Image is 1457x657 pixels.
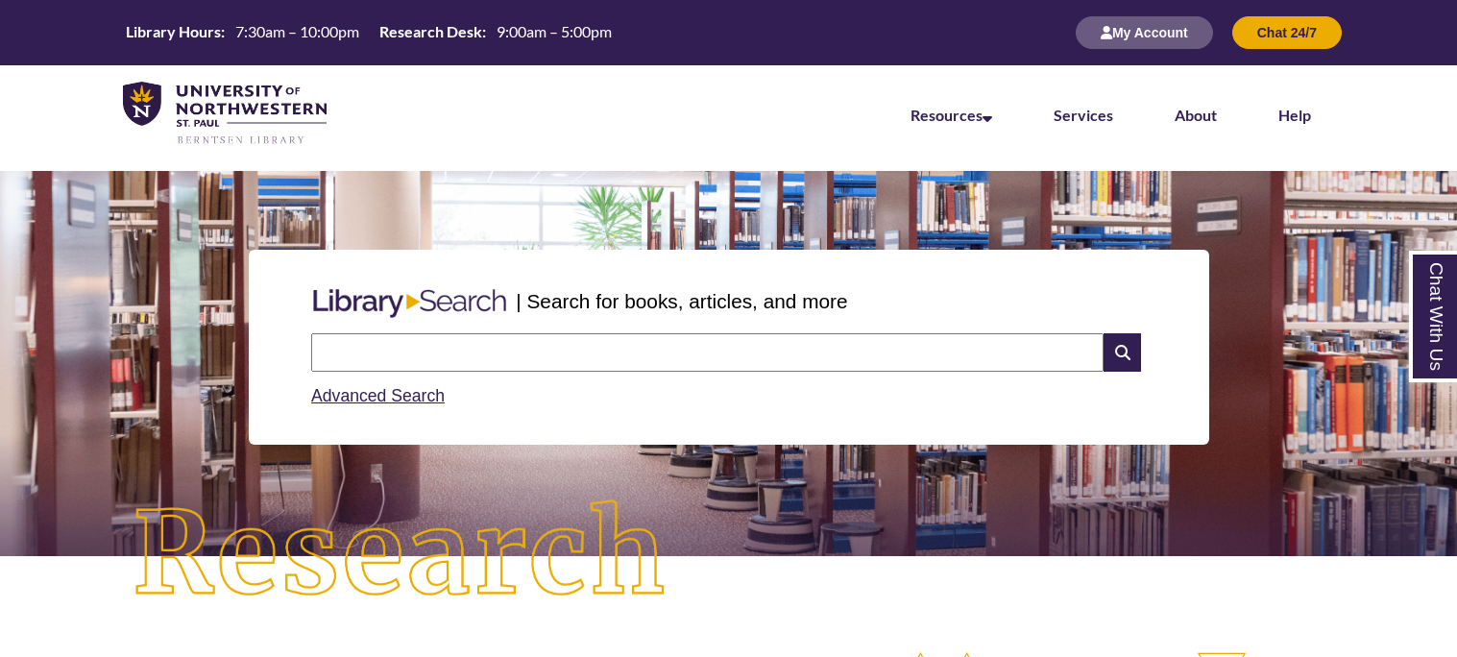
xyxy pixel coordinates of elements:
[304,281,516,326] img: Libary Search
[311,386,445,405] a: Advanced Search
[1232,24,1342,40] a: Chat 24/7
[911,106,992,124] a: Resources
[1104,333,1140,372] i: Search
[1054,106,1113,124] a: Services
[1278,106,1311,124] a: Help
[118,21,619,42] table: Hours Today
[1380,284,1452,310] a: Back to Top
[118,21,228,42] th: Library Hours:
[372,21,489,42] th: Research Desk:
[516,286,847,316] p: | Search for books, articles, and more
[118,21,619,44] a: Hours Today
[1175,106,1217,124] a: About
[1232,16,1342,49] button: Chat 24/7
[1076,24,1213,40] a: My Account
[235,22,359,40] span: 7:30am – 10:00pm
[123,82,327,146] img: UNWSP Library Logo
[1076,16,1213,49] button: My Account
[497,22,612,40] span: 9:00am – 5:00pm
